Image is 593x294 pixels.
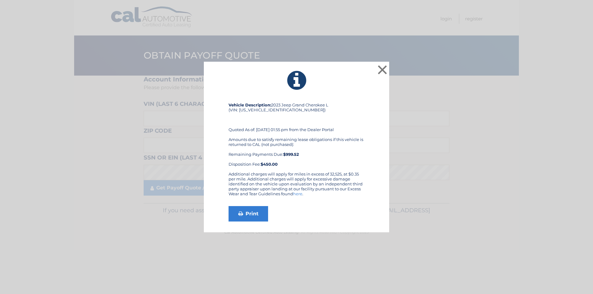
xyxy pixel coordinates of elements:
div: 2023 Jeep Grand Cherokee L (VIN: [US_VEHICLE_IDENTIFICATION_NUMBER]) Quoted As of: [DATE] 01:55 p... [229,102,364,172]
a: Print [229,206,268,222]
button: × [376,64,389,76]
div: Additional charges will apply for miles in excess of 32,525, at $0.35 per mile. Additional charge... [229,172,364,201]
div: Amounts due to satisfy remaining lease obligations if this vehicle is returned to CAL (not purcha... [229,137,364,167]
b: $999.52 [283,152,299,157]
strong: Vehicle Description: [229,102,271,107]
a: here [293,191,302,196]
strong: $450.00 [261,162,278,167]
